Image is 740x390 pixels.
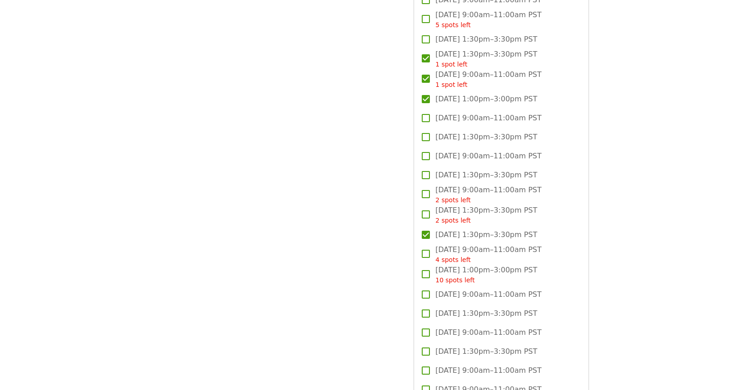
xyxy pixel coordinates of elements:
span: [DATE] 1:30pm–3:30pm PST [435,346,537,357]
span: 4 spots left [435,256,471,263]
span: [DATE] 1:30pm–3:30pm PST [435,229,537,240]
span: 2 spots left [435,217,471,224]
span: [DATE] 9:00am–11:00am PST [435,244,542,265]
span: 1 spot left [435,61,467,68]
span: [DATE] 1:00pm–3:00pm PST [435,265,537,285]
span: [DATE] 1:00pm–3:00pm PST [435,94,537,105]
span: [DATE] 9:00am–11:00am PST [435,365,542,376]
span: [DATE] 1:30pm–3:30pm PST [435,49,537,69]
span: 2 spots left [435,196,471,204]
span: [DATE] 9:00am–11:00am PST [435,69,542,90]
span: [DATE] 9:00am–11:00am PST [435,10,542,30]
span: [DATE] 1:30pm–3:30pm PST [435,205,537,225]
span: [DATE] 1:30pm–3:30pm PST [435,308,537,319]
span: [DATE] 9:00am–11:00am PST [435,327,542,338]
span: [DATE] 1:30pm–3:30pm PST [435,170,537,181]
span: 1 spot left [435,81,467,88]
span: [DATE] 1:30pm–3:30pm PST [435,132,537,143]
span: [DATE] 9:00am–11:00am PST [435,151,542,162]
span: 5 spots left [435,21,471,29]
span: [DATE] 9:00am–11:00am PST [435,113,542,124]
span: 10 spots left [435,276,475,284]
span: [DATE] 9:00am–11:00am PST [435,289,542,300]
span: [DATE] 9:00am–11:00am PST [435,185,542,205]
span: [DATE] 1:30pm–3:30pm PST [435,34,537,45]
